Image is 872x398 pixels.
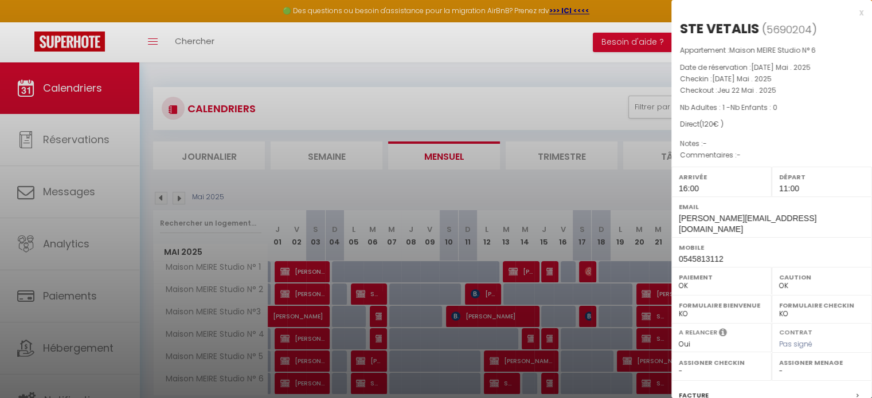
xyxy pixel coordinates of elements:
[779,339,812,349] span: Pas signé
[680,149,863,161] p: Commentaires :
[767,22,812,37] span: 5690204
[679,300,764,311] label: Formulaire Bienvenue
[679,184,699,193] span: 16:00
[680,73,863,85] p: Checkin :
[737,150,741,160] span: -
[779,328,812,335] label: Contrat
[679,254,724,263] span: 0545813112
[719,328,727,340] i: Sélectionner OUI si vous souhaiter envoyer les séquences de messages post-checkout
[680,45,863,56] p: Appartement :
[680,19,759,38] div: STE VETALIS
[679,171,764,183] label: Arrivée
[779,184,799,193] span: 11:00
[680,103,777,112] span: Nb Adultes : 1 -
[671,6,863,19] div: x
[730,103,777,112] span: Nb Enfants : 0
[699,119,724,129] span: ( € )
[729,45,816,55] span: Maison MEIRE Studio N° 6
[680,85,863,96] p: Checkout :
[779,300,865,311] label: Formulaire Checkin
[762,21,817,37] span: ( )
[779,271,865,283] label: Caution
[779,357,865,368] label: Assigner Menage
[679,328,717,337] label: A relancer
[679,271,764,283] label: Paiement
[680,138,863,149] p: Notes :
[679,214,816,234] span: [PERSON_NAME][EMAIL_ADDRESS][DOMAIN_NAME]
[679,242,865,253] label: Mobile
[679,357,764,368] label: Assigner Checkin
[680,119,863,130] div: Direct
[717,85,776,95] span: Jeu 22 Mai . 2025
[702,119,713,129] span: 120
[680,62,863,73] p: Date de réservation :
[712,74,772,84] span: [DATE] Mai . 2025
[679,201,865,212] label: Email
[751,62,811,72] span: [DATE] Mai . 2025
[703,139,707,148] span: -
[779,171,865,183] label: Départ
